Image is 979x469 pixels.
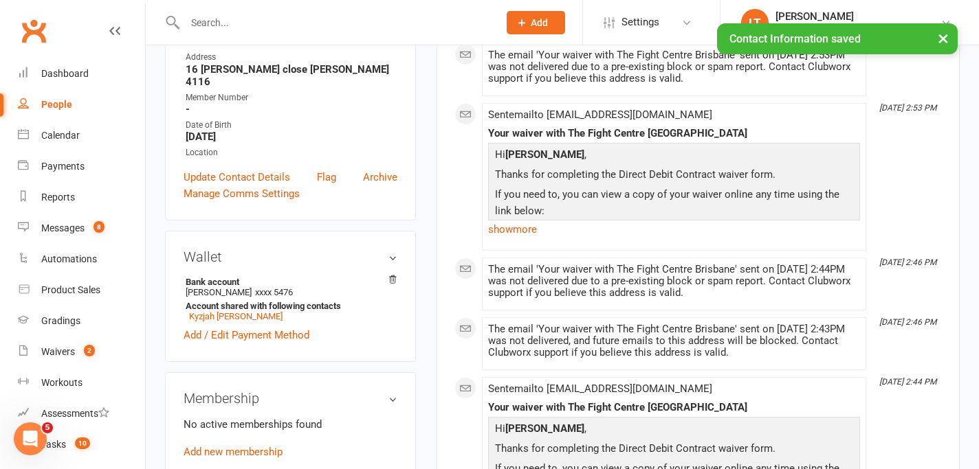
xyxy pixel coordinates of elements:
p: Thanks for completing the Direct Debit Contract waiver form. [492,166,857,186]
a: Automations [18,244,145,275]
input: Search... [181,13,489,32]
iframe: Intercom live chat [14,422,47,455]
div: Your waiver with The Fight Centre [GEOGRAPHIC_DATA] [488,402,860,413]
div: Calendar [41,130,80,141]
strong: [PERSON_NAME] [505,148,584,161]
span: 10 [75,437,90,449]
a: Reports [18,182,145,213]
a: People [18,89,145,120]
a: Kyzjah [PERSON_NAME] [189,311,283,321]
div: Product Sales [41,284,100,295]
a: Workouts [18,367,145,398]
span: Sent email to [EMAIL_ADDRESS][DOMAIN_NAME] [488,108,712,121]
i: [DATE] 2:44 PM [879,377,936,387]
span: Sent email to [EMAIL_ADDRESS][DOMAIN_NAME] [488,382,712,395]
strong: [PERSON_NAME] [505,422,584,435]
a: Product Sales [18,275,145,306]
div: Automations [41,253,97,264]
a: Messages 8 [18,213,145,244]
p: No active memberships found [184,416,397,433]
div: People [41,99,72,110]
a: Assessments [18,398,145,429]
a: Tasks 10 [18,429,145,460]
a: Clubworx [16,14,51,48]
div: [PERSON_NAME] [775,10,940,23]
div: Contact Information saved [717,23,958,54]
a: show more [488,220,860,239]
p: If you need to, you can view a copy of your waiver online any time using the link below: [492,186,857,222]
div: LT [741,9,769,36]
a: Gradings [18,306,145,336]
li: [PERSON_NAME] [184,275,397,323]
strong: Bank account [186,277,390,287]
i: [DATE] 2:46 PM [879,258,936,267]
strong: Account shared with following contacts [186,301,390,311]
span: 2 [84,345,95,356]
h3: Wallet [184,249,397,264]
p: Hi , [492,420,857,440]
a: Dashboard [18,58,145,89]
div: Your waiver with The Fight Centre [GEOGRAPHIC_DATA] [488,128,860,139]
div: Date of Birth [186,119,397,132]
span: xxxx 5476 [255,287,293,297]
div: The email 'Your waiver with The Fight Centre Brisbane' sent on [DATE] 2:43PM was not delivered, a... [488,323,860,358]
i: [DATE] 2:53 PM [879,103,936,113]
div: Waivers [41,346,75,357]
strong: - [186,103,397,115]
span: 8 [93,221,104,233]
div: Messages [41,222,85,233]
a: Manage Comms Settings [184,185,300,202]
div: Assessments [41,408,109,419]
p: Thanks for completing the Direct Debit Contract waiver form. [492,440,857,460]
div: Location [186,146,397,159]
a: Add / Edit Payment Method [184,327,309,343]
div: Payments [41,161,85,172]
span: Settings [621,7,659,38]
div: Reports [41,192,75,203]
p: Hi , [492,146,857,166]
a: Add new membership [184,446,283,458]
a: Archive [363,169,397,185]
span: Add [531,17,548,28]
div: The Fight Centre [GEOGRAPHIC_DATA] [775,23,940,35]
strong: [DATE] [186,130,397,143]
div: Gradings [41,315,80,326]
a: Flag [317,169,336,185]
div: The email 'Your waiver with The Fight Centre Brisbane' sent on [DATE] 2:53PM was not delivered du... [488,49,860,84]
div: The email 'Your waiver with The Fight Centre Brisbane' sent on [DATE] 2:44PM was not delivered du... [488,264,860,299]
button: Add [507,11,565,34]
strong: 16 [PERSON_NAME] close [PERSON_NAME] 4116 [186,63,397,88]
h3: Membership [184,391,397,406]
span: 5 [42,422,53,433]
div: Member Number [186,91,397,104]
a: Calendar [18,120,145,151]
button: × [931,23,956,53]
a: Update Contact Details [184,169,290,185]
i: [DATE] 2:46 PM [879,317,936,327]
a: Payments [18,151,145,182]
div: Tasks [41,439,66,450]
div: Workouts [41,377,82,388]
a: Waivers 2 [18,336,145,367]
div: Dashboard [41,68,89,79]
